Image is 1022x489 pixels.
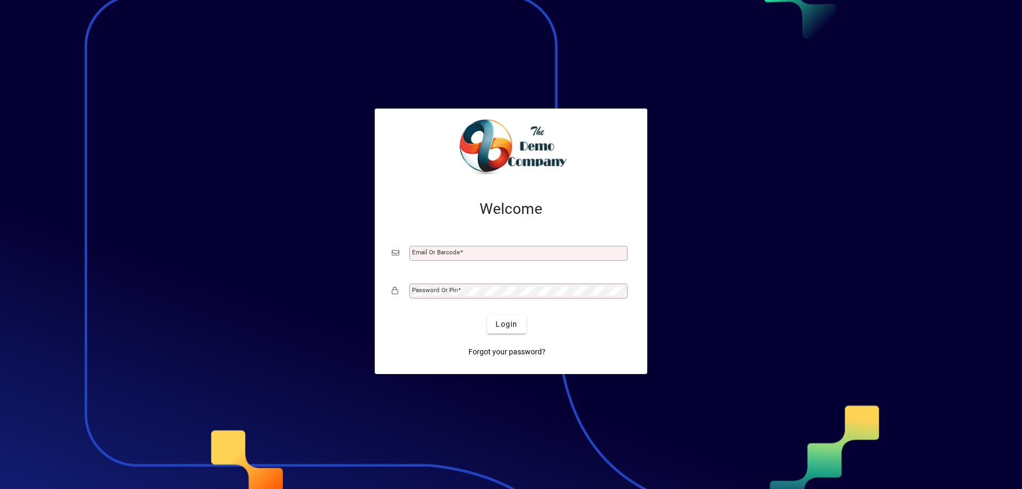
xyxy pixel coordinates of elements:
[392,200,630,218] h2: Welcome
[487,314,526,334] button: Login
[412,286,458,294] mat-label: Password or Pin
[496,319,517,330] span: Login
[464,342,550,361] a: Forgot your password?
[468,346,546,358] span: Forgot your password?
[412,248,460,256] mat-label: Email or Barcode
